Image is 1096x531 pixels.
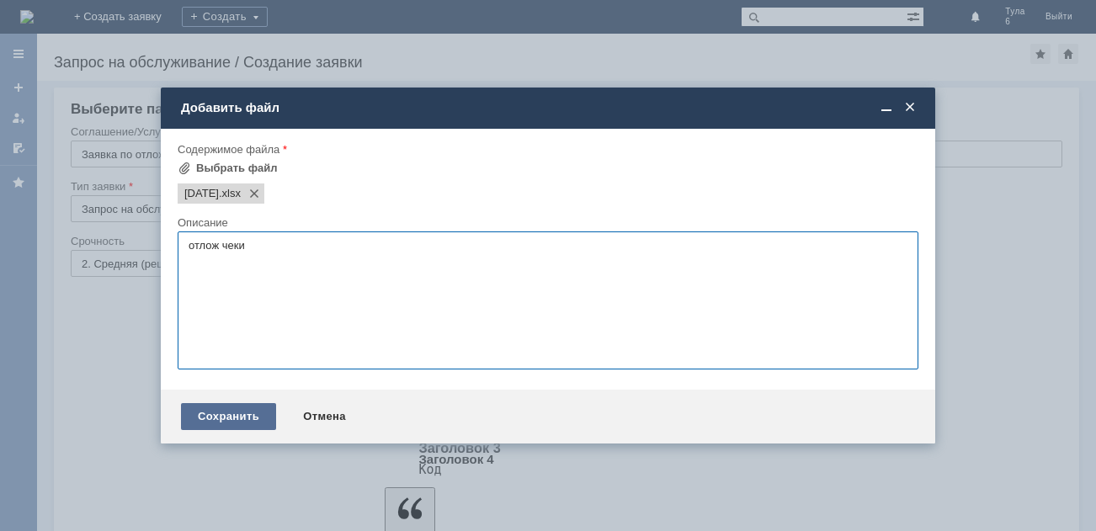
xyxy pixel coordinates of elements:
[178,144,915,155] div: Содержимое файла
[7,7,246,34] div: добрый вечер .Просьба удалить отл чеки во вложении.Тула 6
[196,162,278,175] div: Выбрать файл
[181,100,918,115] div: Добавить файл
[902,100,918,115] span: Закрыть
[178,217,915,228] div: Описание
[184,187,219,200] span: 29.08.2025.xlsx
[878,100,895,115] span: Свернуть (Ctrl + M)
[219,187,241,200] span: 29.08.2025.xlsx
